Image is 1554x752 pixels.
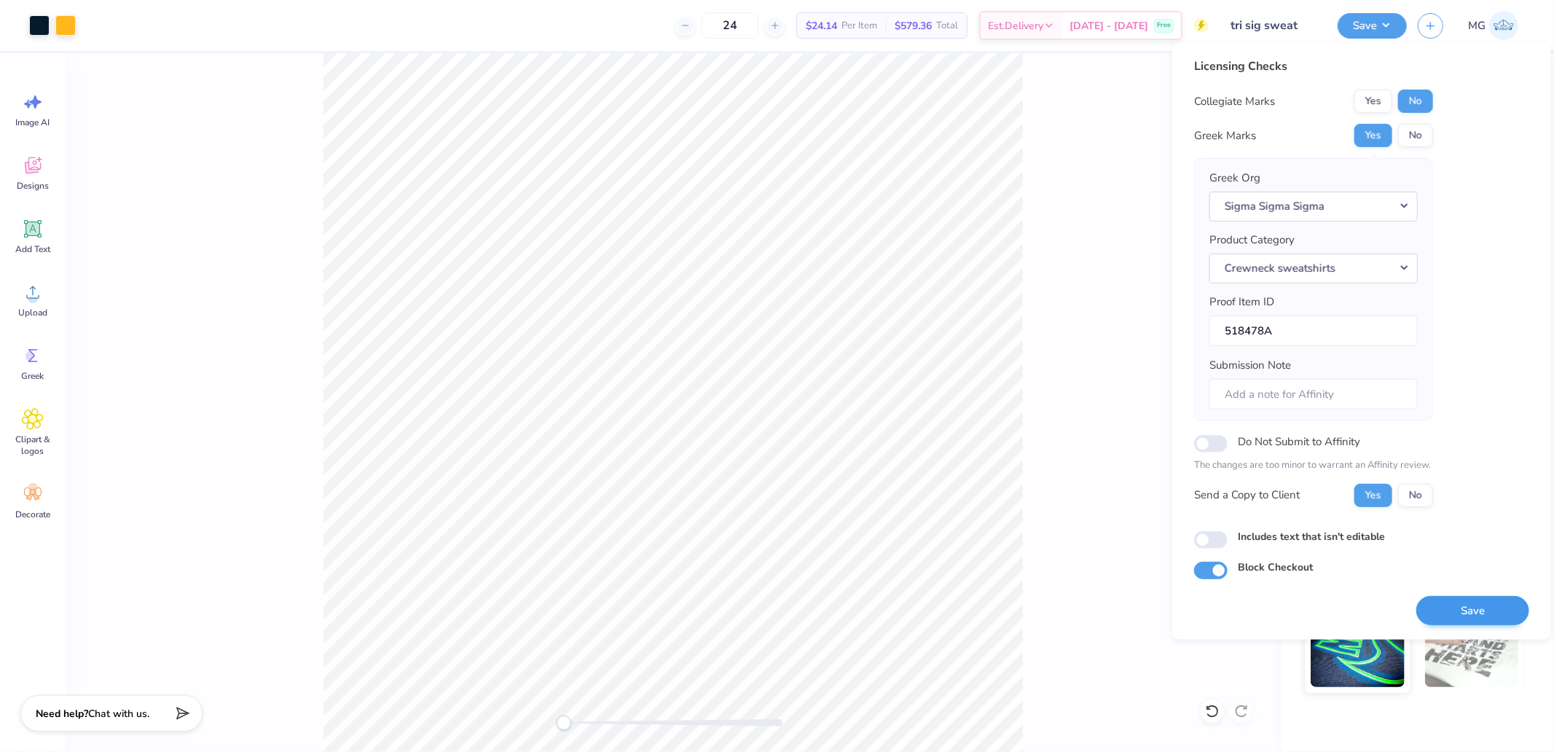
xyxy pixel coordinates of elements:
[895,18,932,34] span: $579.36
[1070,18,1148,34] span: [DATE] - [DATE]
[16,117,50,128] span: Image AI
[1416,595,1529,625] button: Save
[1194,93,1275,110] div: Collegiate Marks
[1338,13,1407,39] button: Save
[806,18,837,34] span: $24.14
[1238,528,1385,544] label: Includes text that isn't editable
[36,707,88,721] strong: Need help?
[1220,11,1327,40] input: Untitled Design
[1489,11,1518,40] img: Michael Galon
[1157,20,1171,31] span: Free
[1209,232,1295,248] label: Product Category
[1209,170,1260,187] label: Greek Org
[1194,58,1433,75] div: Licensing Checks
[1461,11,1525,40] a: MG
[988,18,1043,34] span: Est. Delivery
[15,243,50,255] span: Add Text
[1354,124,1392,147] button: Yes
[1194,128,1256,144] div: Greek Marks
[1425,614,1519,687] img: Water based Ink
[1398,90,1433,113] button: No
[841,18,877,34] span: Per Item
[1194,458,1433,473] p: The changes are too minor to warrant an Affinity review.
[936,18,958,34] span: Total
[702,12,758,39] input: – –
[17,180,49,192] span: Designs
[9,434,57,457] span: Clipart & logos
[557,716,571,730] div: Accessibility label
[15,509,50,520] span: Decorate
[1194,487,1300,504] div: Send a Copy to Client
[1311,614,1405,687] img: Glow in the Dark Ink
[1398,483,1433,506] button: No
[1209,253,1418,283] button: Crewneck sweatshirts
[88,707,149,721] span: Chat with us.
[1354,90,1392,113] button: Yes
[1468,17,1486,34] span: MG
[1209,378,1418,410] input: Add a note for Affinity
[1209,191,1418,221] button: Sigma Sigma Sigma
[1209,357,1291,374] label: Submission Note
[1354,483,1392,506] button: Yes
[1209,294,1274,310] label: Proof Item ID
[1398,124,1433,147] button: No
[22,370,44,382] span: Greek
[1238,432,1360,451] label: Do Not Submit to Affinity
[18,307,47,318] span: Upload
[1238,560,1313,575] label: Block Checkout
